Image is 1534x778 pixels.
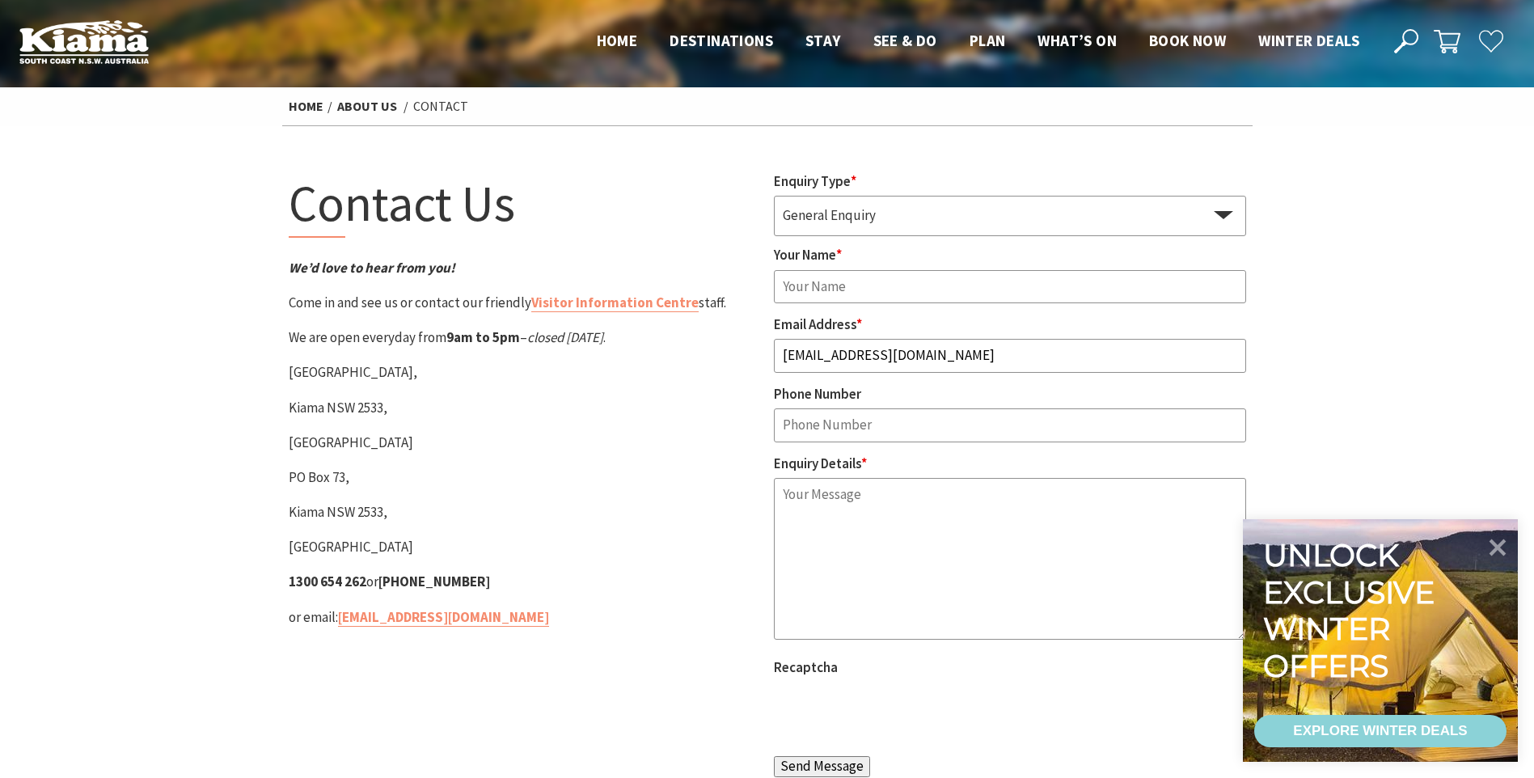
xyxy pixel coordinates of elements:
[289,171,761,238] h1: Contact Us
[289,573,366,590] strong: 1300 654 262
[19,19,149,64] img: Kiama Logo
[774,339,1246,373] input: Email Address
[289,467,761,488] p: PO Box 73,
[1149,31,1226,50] span: Book now
[337,98,397,115] a: About Us
[774,172,856,190] label: Enquiry Type
[378,573,490,590] strong: [PHONE_NUMBER]
[338,608,549,627] a: [EMAIL_ADDRESS][DOMAIN_NAME]
[531,294,699,312] a: Visitor Information Centre
[446,328,520,346] strong: 9am to 5pm
[774,756,870,777] input: Send Message
[289,536,761,558] p: [GEOGRAPHIC_DATA]
[970,31,1006,50] span: Plan
[1258,31,1359,50] span: Winter Deals
[289,607,761,628] p: or email:
[774,455,867,472] label: Enquiry Details
[774,246,842,264] label: Your Name
[670,31,773,50] span: Destinations
[289,501,761,523] p: Kiama NSW 2533,
[774,385,861,403] label: Phone Number
[413,96,468,117] li: Contact
[597,31,638,50] span: Home
[1293,715,1467,747] div: EXPLORE WINTER DEALS
[1037,31,1117,50] span: What’s On
[774,315,862,333] label: Email Address
[774,270,1246,304] input: Your Name
[774,408,1246,442] input: Phone Number
[289,98,323,115] a: Home
[1254,715,1507,747] a: EXPLORE WINTER DEALS
[527,328,603,346] em: closed [DATE]
[289,571,761,593] p: or
[289,292,761,314] p: Come in and see us or contact our friendly staff.
[289,397,761,419] p: Kiama NSW 2533,
[289,362,761,383] p: [GEOGRAPHIC_DATA],
[774,682,1020,745] iframe: reCAPTCHA
[873,31,937,50] span: See & Do
[1263,537,1442,684] div: Unlock exclusive winter offers
[774,658,838,676] label: Recaptcha
[805,31,841,50] span: Stay
[289,327,761,349] p: We are open everyday from – .
[289,259,455,277] em: We’d love to hear from you!
[581,28,1376,55] nav: Main Menu
[289,432,761,454] p: [GEOGRAPHIC_DATA]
